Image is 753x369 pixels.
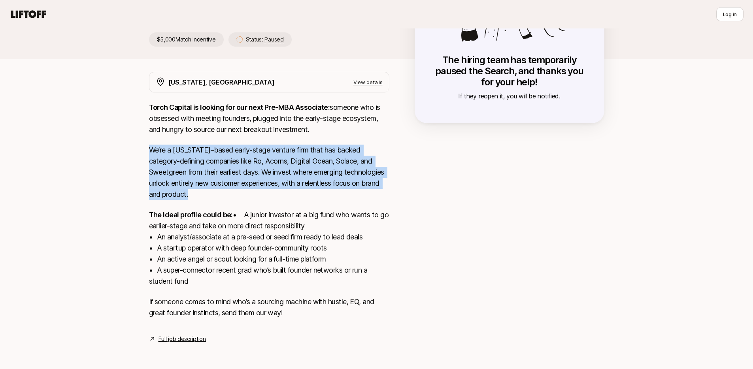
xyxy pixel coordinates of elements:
button: Log in [716,7,744,21]
p: • A junior investor at a big fund who wants to go earlier-stage and take on more direct responsib... [149,209,389,287]
p: someone who is obsessed with meeting founders, plugged into the early-stage ecosystem, and hungry... [149,102,389,135]
strong: Torch Capital is looking for our next Pre-MBA Associate: [149,103,330,111]
p: The hiring team has temporarily paused the Search, and thanks you for your help! [430,55,589,88]
p: If they reopen it, you will be notified. [430,91,589,101]
span: Paused [264,36,283,43]
p: $5,000 Match Incentive [149,32,224,47]
p: Status: [246,35,284,44]
a: Full job description [159,334,206,344]
strong: The ideal profile could be: [149,211,233,219]
p: We’re a [US_STATE]–based early-stage venture firm that has backed category-defining companies lik... [149,145,389,200]
p: [US_STATE], [GEOGRAPHIC_DATA] [168,77,275,87]
p: If someone comes to mind who’s a sourcing machine with hustle, EQ, and great founder instincts, s... [149,296,389,318]
p: View details [353,78,383,86]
